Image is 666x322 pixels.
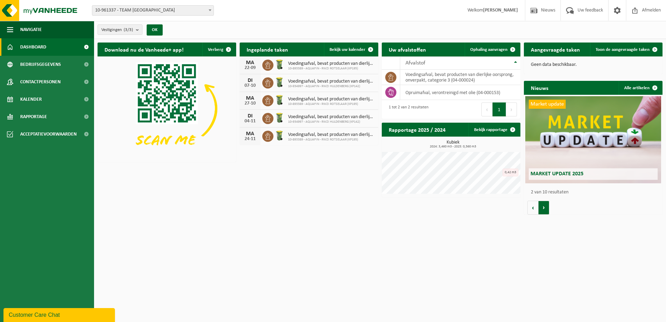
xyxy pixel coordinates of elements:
span: 2024: 3,460 m3 - 2025: 0,560 m3 [385,145,520,148]
a: Market update Market update 2025 [525,96,661,183]
a: Toon de aangevraagde taken [590,43,662,56]
h2: Nieuws [524,81,555,94]
span: Voedingsafval, bevat producten van dierlijke oorsprong, onverpakt, categorie 3 [288,97,375,102]
div: MA [243,131,257,137]
span: 10-893389 - AQUAFIN - RWZI ROTSELAAR (KP195) [288,67,375,71]
span: 10-934997 - AQUAFIN - RWZI HULDENBERG (KP142) [288,120,375,124]
h2: Download nu de Vanheede+ app! [98,43,191,56]
span: Voedingsafval, bevat producten van dierlijke oorsprong, onverpakt, categorie 3 [288,132,375,138]
img: WB-0140-HPE-GN-50 [273,76,285,88]
h2: Rapportage 2025 / 2024 [382,123,452,136]
iframe: chat widget [3,307,116,322]
span: Dashboard [20,38,46,56]
button: Previous [481,102,493,116]
a: Bekijk rapportage [468,123,520,137]
div: 22-09 [243,66,257,70]
div: MA [243,60,257,66]
span: Rapportage [20,108,47,125]
span: Vestigingen [101,25,133,35]
img: WB-0140-HPE-GN-50 [273,94,285,106]
button: Vestigingen(3/3) [98,24,142,35]
img: WB-0140-HPE-GN-50 [273,112,285,124]
span: Contactpersonen [20,73,61,91]
a: Alle artikelen [619,81,662,95]
div: 27-10 [243,101,257,106]
button: 1 [493,102,506,116]
span: Market update 2025 [531,171,583,177]
h2: Aangevraagde taken [524,43,587,56]
div: 1 tot 2 van 2 resultaten [385,102,428,117]
td: voedingsafval, bevat producten van dierlijke oorsprong, onverpakt, categorie 3 (04-000024) [400,70,520,85]
span: Ophaling aanvragen [470,47,508,52]
p: 2 van 10 resultaten [531,190,659,195]
span: Verberg [208,47,223,52]
h2: Uw afvalstoffen [382,43,433,56]
span: Kalender [20,91,42,108]
img: WB-0140-HPE-GN-50 [273,59,285,70]
button: Next [506,102,517,116]
div: DI [243,113,257,119]
span: 10-893389 - AQUAFIN - RWZI ROTSELAAR (KP195) [288,102,375,106]
span: Market update [529,100,566,109]
span: Bekijk uw kalender [330,47,365,52]
span: Bedrijfsgegevens [20,56,61,73]
a: Ophaling aanvragen [465,43,520,56]
span: 10-961337 - TEAM LEUVEN [92,6,214,15]
div: 24-11 [243,137,257,141]
div: DI [243,78,257,83]
span: Acceptatievoorwaarden [20,125,77,143]
count: (3/3) [124,28,133,32]
span: Toon de aangevraagde taken [596,47,650,52]
img: Download de VHEPlus App [98,56,236,161]
img: WB-0140-HPE-GN-50 [273,130,285,141]
button: OK [147,24,163,36]
button: Verberg [202,43,235,56]
span: Afvalstof [405,60,425,66]
strong: [PERSON_NAME] [483,8,518,13]
div: 0,42 m3 [503,169,518,176]
span: 10-893389 - AQUAFIN - RWZI ROTSELAAR (KP195) [288,138,375,142]
div: MA [243,95,257,101]
td: opruimafval, verontreinigd met olie (04-000153) [400,85,520,100]
div: 07-10 [243,83,257,88]
h3: Kubiek [385,140,520,148]
p: Geen data beschikbaar. [531,62,656,67]
h2: Ingeplande taken [240,43,295,56]
button: Vorige [527,201,539,215]
div: 04-11 [243,119,257,124]
span: Navigatie [20,21,42,38]
span: Voedingsafval, bevat producten van dierlijke oorsprong, onverpakt, categorie 3 [288,61,375,67]
button: Volgende [539,201,549,215]
span: Voedingsafval, bevat producten van dierlijke oorsprong, onverpakt, categorie 3 [288,114,375,120]
span: 10-961337 - TEAM LEUVEN [92,5,214,16]
span: 10-934997 - AQUAFIN - RWZI HULDENBERG (KP142) [288,84,375,89]
a: Bekijk uw kalender [324,43,378,56]
span: Voedingsafval, bevat producten van dierlijke oorsprong, onverpakt, categorie 3 [288,79,375,84]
